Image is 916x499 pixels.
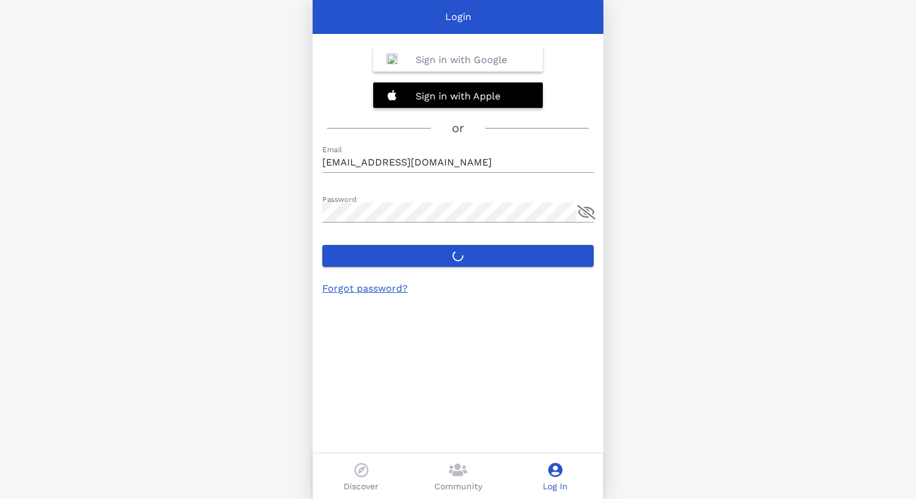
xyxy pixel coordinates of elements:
[445,10,471,24] p: Login
[543,480,568,493] p: Log In
[322,283,408,294] a: Forgot password?
[434,480,482,493] p: Community
[577,205,596,219] button: append icon
[452,119,464,138] h3: or
[416,54,507,65] b: Sign in with Google
[343,480,379,493] p: Discover
[416,90,500,102] b: Sign in with Apple
[387,53,397,64] img: Google_%22G%22_Logo.svg
[387,90,397,101] img: 20201228132320%21Apple_logo_white.svg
